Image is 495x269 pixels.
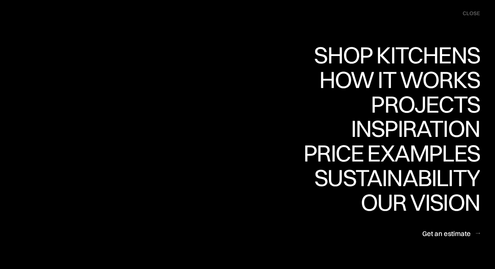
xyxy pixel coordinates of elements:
[422,229,471,238] div: Get an estimate
[308,189,480,213] div: Sustainability
[310,67,480,90] div: Shop Kitchens
[371,92,480,117] a: ProjectsProjects
[463,10,480,17] div: close
[303,141,480,166] a: Price examplesPrice examples
[371,92,480,116] div: Projects
[341,117,480,140] div: Inspiration
[318,68,480,91] div: How it works
[355,190,480,214] div: Our vision
[371,116,480,140] div: Projects
[318,91,480,115] div: How it works
[308,166,480,189] div: Sustainability
[308,166,480,190] a: SustainabilitySustainability
[303,165,480,188] div: Price examples
[310,43,480,67] div: Shop Kitchens
[355,190,480,215] a: Our visionOur vision
[341,140,480,164] div: Inspiration
[422,225,480,242] a: Get an estimate
[355,214,480,238] div: Our vision
[318,68,480,92] a: How it worksHow it works
[456,7,480,20] div: menu
[303,141,480,165] div: Price examples
[310,43,480,68] a: Shop KitchensShop Kitchens
[341,117,480,141] a: InspirationInspiration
